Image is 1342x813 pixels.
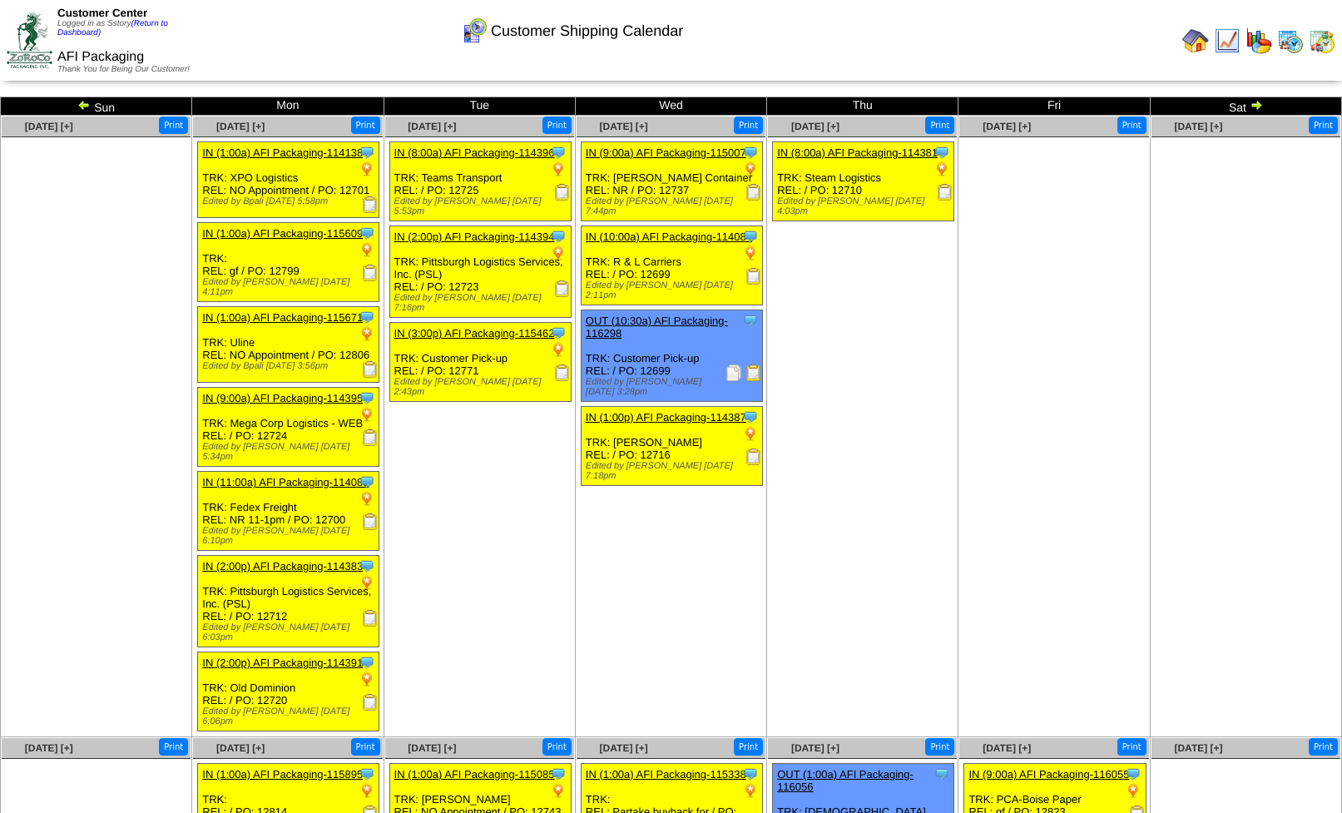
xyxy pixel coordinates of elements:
td: Mon [192,97,384,116]
img: PO [933,161,950,177]
button: Print [1309,738,1338,756]
span: [DATE] [+] [216,121,265,132]
img: Tooltip [359,766,375,782]
div: Edited by Bpali [DATE] 5:58pm [202,196,379,206]
img: Receiving Document [362,265,379,281]
a: [DATE] [+] [25,121,73,132]
a: [DATE] [+] [408,121,456,132]
img: PO [359,325,375,342]
img: Receiving Document [362,610,379,627]
img: graph.gif [1245,27,1272,54]
img: PO [742,782,759,799]
a: IN (11:00a) AFI Packaging-114085 [202,476,369,488]
a: [DATE] [+] [408,742,456,754]
div: TRK: Mega Corp Logistics - WEB REL: / PO: 12724 [198,388,379,467]
div: Edited by Bpali [DATE] 3:56pm [202,361,379,371]
a: IN (1:00a) AFI Packaging-115085 [394,768,555,781]
img: calendarprod.gif [1277,27,1304,54]
img: PO [359,671,375,687]
img: PO [359,241,375,258]
button: Print [1117,116,1146,134]
img: Tooltip [359,389,375,406]
a: IN (2:00p) AFI Packaging-114394 [394,231,555,243]
img: Receiving Document [554,364,571,381]
span: [DATE] [+] [791,121,839,132]
div: Edited by [PERSON_NAME] [DATE] 2:11pm [586,280,762,300]
img: PO [742,425,759,442]
div: Edited by [PERSON_NAME] [DATE] 7:44pm [586,196,762,216]
td: Wed [575,97,766,116]
img: ZoRoCo_Logo(Green%26Foil)%20jpg.webp [7,12,52,68]
div: TRK: Old Dominion REL: / PO: 12720 [198,652,379,731]
img: Receiving Document [745,449,762,465]
img: Receiving Document [362,513,379,530]
span: [DATE] [+] [983,742,1031,754]
img: Tooltip [550,228,567,245]
a: [DATE] [+] [600,121,648,132]
a: IN (2:00p) AFI Packaging-114383 [202,560,363,573]
td: Sat [1150,97,1341,116]
a: IN (9:00a) AFI Packaging-114395 [202,392,363,404]
span: Thank You for Being Our Customer! [57,65,190,74]
span: Logged in as Sstory [57,19,168,37]
div: Edited by [PERSON_NAME] [DATE] 6:06pm [202,706,379,726]
div: Edited by [PERSON_NAME] [DATE] 6:10pm [202,526,379,546]
div: Edited by [PERSON_NAME] [DATE] 3:28pm [586,377,762,397]
img: PO [550,782,567,799]
div: TRK: Pittsburgh Logistics Services, Inc. (PSL) REL: / PO: 12712 [198,556,379,647]
a: IN (1:00p) AFI Packaging-114387 [586,411,746,424]
button: Print [925,738,954,756]
div: TRK: Teams Transport REL: / PO: 12725 [389,142,571,221]
img: Receiving Document [554,184,571,201]
button: Print [351,738,380,756]
img: Tooltip [359,309,375,325]
div: Edited by [PERSON_NAME] [DATE] 5:53pm [394,196,571,216]
img: Receiving Document [554,280,571,297]
img: PO [359,490,375,507]
img: Receiving Document [362,429,379,446]
a: OUT (1:00a) AFI Packaging-116056 [777,768,914,793]
div: TRK: [PERSON_NAME] REL: / PO: 12716 [581,407,762,486]
img: PO [359,406,375,423]
a: IN (1:00a) AFI Packaging-115671 [202,311,363,324]
div: TRK: Uline REL: NO Appointment / PO: 12806 [198,307,379,383]
img: Tooltip [359,473,375,490]
td: Fri [958,97,1150,116]
img: Packing Slip [725,364,742,381]
a: IN (1:00a) AFI Packaging-115895 [202,768,363,781]
div: Edited by [PERSON_NAME] [DATE] 2:43pm [394,377,571,397]
img: Tooltip [742,144,759,161]
img: Tooltip [742,312,759,329]
button: Print [351,116,380,134]
a: [DATE] [+] [1174,121,1222,132]
a: (Return to Dashboard) [57,19,168,37]
td: Sun [1,97,192,116]
div: Edited by [PERSON_NAME] [DATE] 6:03pm [202,622,379,642]
img: Tooltip [359,654,375,671]
a: IN (1:00a) AFI Packaging-114138 [202,146,363,159]
img: Tooltip [742,228,759,245]
img: calendarcustomer.gif [461,17,488,44]
button: Print [542,738,572,756]
div: TRK: Pittsburgh Logistics Services, Inc. (PSL) REL: / PO: 12723 [389,226,571,318]
div: TRK: REL: gf / PO: 12799 [198,223,379,302]
img: Tooltip [550,144,567,161]
span: Customer Shipping Calendar [491,22,683,40]
a: [DATE] [+] [25,742,73,754]
img: PO [1125,782,1141,799]
img: Tooltip [359,558,375,574]
div: TRK: Fedex Freight REL: NR 11-1pm / PO: 12700 [198,472,379,551]
a: IN (9:00a) AFI Packaging-116055 [968,768,1129,781]
a: IN (1:00a) AFI Packaging-115338 [586,768,746,781]
img: PO [550,341,567,358]
img: Receiving Document [362,694,379,711]
img: PO [742,161,759,177]
div: TRK: Customer Pick-up REL: / PO: 12699 [581,310,762,402]
a: [DATE] [+] [791,742,839,754]
a: [DATE] [+] [983,121,1031,132]
img: Receiving Document [937,184,953,201]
